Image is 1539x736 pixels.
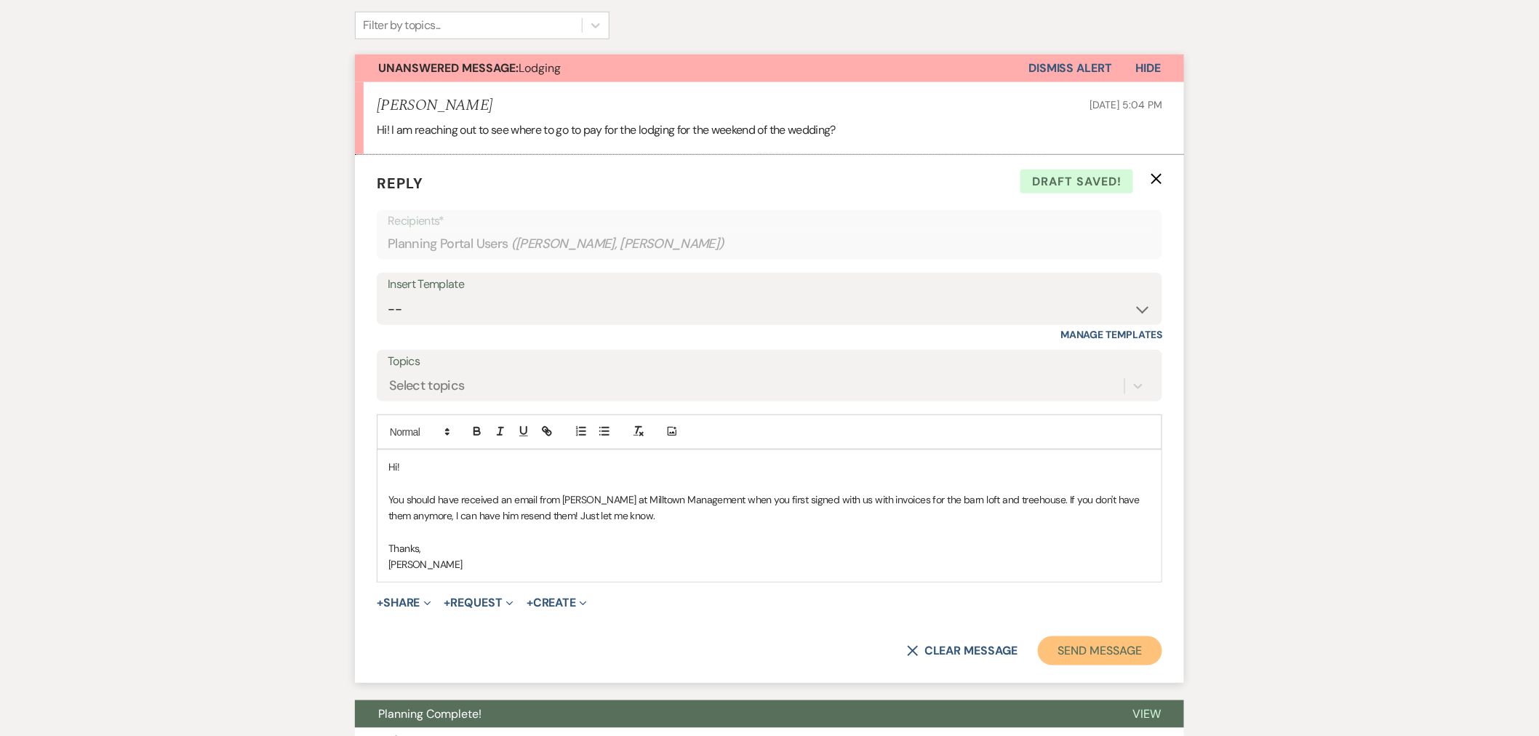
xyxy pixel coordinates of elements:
p: [PERSON_NAME] [388,556,1151,572]
span: + [377,597,383,609]
strong: Unanswered Message: [378,60,519,76]
p: Hi! I am reaching out to see where to go to pay for the lodging for the weekend of the wedding? [377,121,1162,140]
button: Hide [1112,55,1184,82]
p: You should have received an email from [PERSON_NAME] at Milltown Management when you first signed... [388,492,1151,524]
span: + [527,597,533,609]
div: Insert Template [388,274,1151,295]
h5: [PERSON_NAME] [377,97,492,115]
span: ( [PERSON_NAME], [PERSON_NAME] ) [511,234,725,254]
button: Dismiss Alert [1028,55,1112,82]
div: Filter by topics... [363,17,441,34]
button: Planning Complete! [355,700,1109,728]
span: + [444,597,451,609]
a: Manage Templates [1060,328,1162,341]
button: Clear message [907,645,1018,657]
span: Lodging [378,60,561,76]
button: View [1109,700,1184,728]
span: Planning Complete! [378,706,481,721]
p: Hi! [388,459,1151,475]
span: View [1132,706,1161,721]
p: Recipients* [388,212,1151,231]
div: Select topics [389,376,465,396]
button: Unanswered Message:Lodging [355,55,1028,82]
span: [DATE] 5:04 PM [1090,98,1162,111]
span: Hide [1135,60,1161,76]
button: Create [527,597,587,609]
button: Share [377,597,431,609]
span: Draft saved! [1020,169,1133,194]
button: Request [444,597,513,609]
button: Send Message [1038,636,1162,665]
span: Reply [377,174,423,193]
p: Thanks, [388,540,1151,556]
label: Topics [388,351,1151,372]
div: Planning Portal Users [388,230,1151,258]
